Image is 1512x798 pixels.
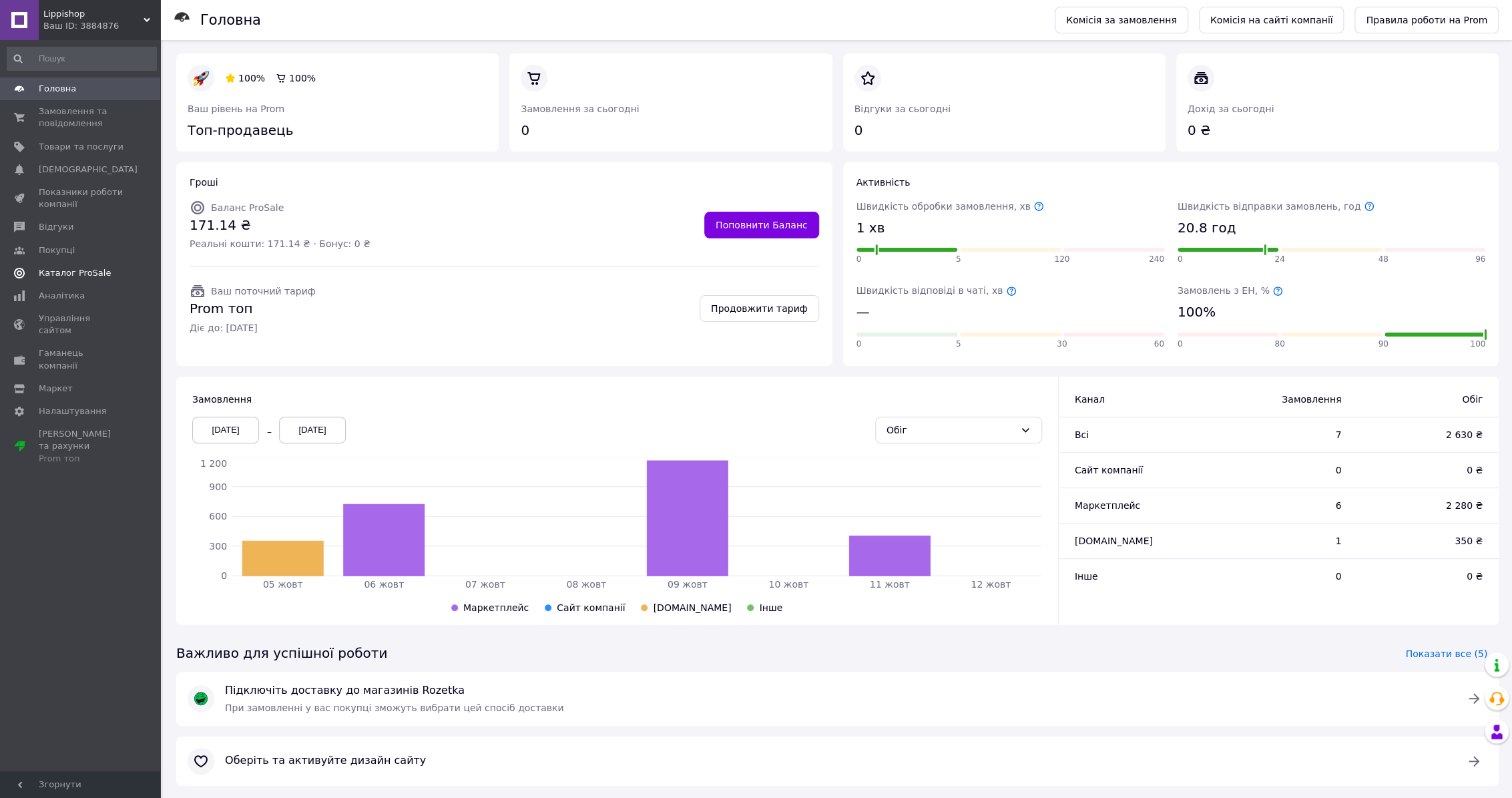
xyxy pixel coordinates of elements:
span: Активність [856,177,911,188]
span: Маркетплейс [463,602,529,613]
span: 5 [956,254,961,265]
span: При замовленні у вас покупці зможуть вибрати цей спосіб доставки [225,703,564,713]
tspan: 08 жовт [566,579,606,590]
div: [DATE] [279,417,346,443]
span: Інше [1075,571,1098,582]
span: [PERSON_NAME] та рахунки [39,428,123,465]
span: Сайт компанії [1075,465,1143,475]
span: Показники роботи компанії [39,186,123,210]
span: 100% [1178,303,1216,322]
span: Маркетплейс [1075,500,1140,511]
tspan: 11 жовт [870,579,910,590]
span: 350 ₴ [1368,534,1483,548]
span: Маркет [39,383,73,395]
span: 24 [1274,254,1284,265]
span: Гроші [190,177,218,188]
tspan: 07 жовт [465,579,505,590]
span: 171.14 ₴ [190,216,370,235]
span: 96 [1475,254,1485,265]
tspan: 600 [209,511,227,522]
a: Продовжити тариф [700,295,819,322]
span: Показати все (5) [1405,647,1487,660]
span: [DEMOGRAPHIC_DATA] [39,164,138,176]
span: Замовлення [1221,393,1341,406]
h1: Головна [200,12,261,28]
div: Ваш ID: 3884876 [43,20,160,32]
span: Гаманець компанії [39,347,123,371]
span: Каталог ProSale [39,267,111,279]
a: Поповнити Баланс [704,212,819,238]
span: Баланс ProSale [211,202,284,213]
span: 120 [1054,254,1069,265]
span: Діє до: [DATE] [190,321,316,335]
span: Інше [759,602,782,613]
span: 48 [1378,254,1388,265]
span: Швидкість відповіді в чаті, хв [856,285,1017,296]
span: Відгуки [39,221,73,233]
span: Замовлень з ЕН, % [1178,285,1283,296]
span: [DOMAIN_NAME] [653,602,731,613]
span: 240 [1149,254,1164,265]
span: — [856,303,870,322]
span: Замовлення та повідомлення [39,106,123,130]
a: Комісія на сайті компанії [1199,7,1344,33]
span: 100% [289,73,316,83]
span: 20.8 год [1178,218,1236,238]
span: 2 630 ₴ [1368,428,1483,441]
span: Товари та послуги [39,141,123,153]
span: Ваш поточний тариф [211,286,316,296]
span: 0 [1178,339,1183,350]
tspan: 06 жовт [364,579,404,590]
span: 1 хв [856,218,885,238]
span: Аналітика [39,290,85,302]
span: 30 [1057,339,1067,350]
span: Швидкість обробки замовлення, хв [856,201,1045,212]
a: Оберіть та активуйте дизайн сайту [176,737,1499,786]
div: [DATE] [192,417,259,443]
tspan: 0 [221,570,227,581]
span: Головна [39,83,76,95]
span: 0 [1221,570,1341,583]
div: Обіг [887,423,1015,437]
tspan: 10 жовт [768,579,808,590]
tspan: 300 [209,540,227,551]
span: 100% [238,73,265,83]
span: 60 [1154,339,1164,350]
span: Налаштування [39,405,107,417]
span: 5 [956,339,961,350]
span: [DOMAIN_NAME] [1075,536,1153,546]
span: Замовлення [192,394,252,405]
span: Підключіть доставку до магазинів Rozetka [225,683,1450,699]
span: Швидкість відправки замовлень, год [1178,201,1374,212]
span: 0 [1221,463,1341,477]
a: Комісія за замовлення [1055,7,1188,33]
tspan: 900 [209,481,227,491]
a: Підключіть доставку до магазинів RozetkaПри замовленні у вас покупці зможуть вибрати цей спосіб д... [176,672,1499,726]
span: 1 [1221,534,1341,548]
span: 0 [856,339,862,350]
span: Канал [1075,394,1105,405]
tspan: 1 200 [200,458,227,469]
span: 7 [1221,428,1341,441]
span: Управління сайтом [39,313,123,337]
span: Сайт компанії [557,602,625,613]
a: Правила роботи на Prom [1354,7,1499,33]
tspan: 09 жовт [668,579,708,590]
span: Prom топ [190,299,316,319]
span: Важливо для успішної роботи [176,644,387,663]
span: Обіг [1368,393,1483,406]
tspan: 05 жовт [263,579,303,590]
span: Оберіть та активуйте дизайн сайту [225,753,1450,769]
span: 100 [1470,339,1485,350]
span: 90 [1378,339,1388,350]
span: Всi [1075,429,1089,440]
span: 0 ₴ [1368,463,1483,477]
span: 0 ₴ [1368,570,1483,583]
span: 0 [1178,254,1183,265]
tspan: 12 жовт [971,579,1011,590]
span: 0 [856,254,862,265]
span: Lippishop [43,8,144,20]
div: Prom топ [39,453,123,465]
span: 6 [1221,499,1341,512]
span: 2 280 ₴ [1368,499,1483,512]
